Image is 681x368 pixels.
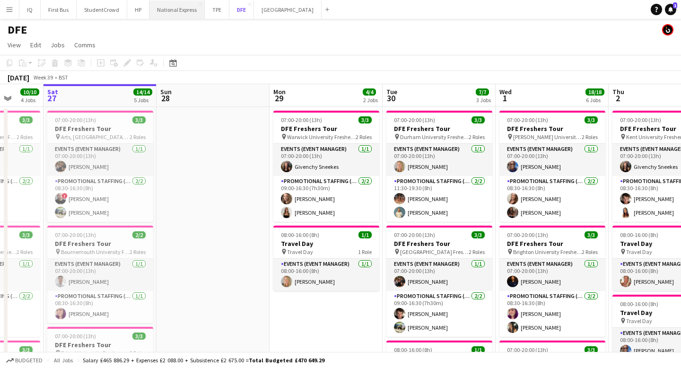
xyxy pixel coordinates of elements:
[59,74,68,81] div: BST
[499,144,605,176] app-card-role: Events (Event Manager)1/107:00-20:00 (13h)[PERSON_NAME]
[356,133,372,140] span: 2 Roles
[273,88,286,96] span: Mon
[620,116,661,123] span: 07:00-20:00 (13h)
[476,88,489,96] span: 7/7
[17,133,33,140] span: 2 Roles
[394,346,432,353] span: 08:00-16:00 (8h)
[15,357,43,364] span: Budgeted
[205,0,229,19] button: TPE
[386,111,492,222] app-job-card: 07:00-20:00 (13h)3/3DFE Freshers Tour Durham University Freshers Fair2 RolesEvents (Event Manager...
[130,133,146,140] span: 2 Roles
[273,176,379,222] app-card-role: Promotional Staffing (Brand Ambassadors)2/209:00-16:30 (7h30m)[PERSON_NAME][PERSON_NAME]
[160,88,172,96] span: Sun
[8,23,27,37] h1: DFE
[47,176,153,222] app-card-role: Promotional Staffing (Brand Ambassadors)2/208:30-16:30 (8h)![PERSON_NAME][PERSON_NAME]
[612,88,624,96] span: Thu
[55,333,96,340] span: 07:00-20:00 (13h)
[273,111,379,222] app-job-card: 07:00-20:00 (13h)3/3DFE Freshers Tour Warwick University Freshers Fair2 RolesEvents (Event Manage...
[386,88,397,96] span: Tue
[498,93,512,104] span: 1
[47,259,153,291] app-card-role: Events (Event Manager)1/107:00-20:00 (13h)[PERSON_NAME]
[476,96,491,104] div: 3 Jobs
[358,231,372,238] span: 1/1
[499,111,605,222] app-job-card: 07:00-20:00 (13h)3/3DFE Freshers Tour [PERSON_NAME] University Freshers Fair2 RolesEvents (Event ...
[507,116,548,123] span: 07:00-20:00 (13h)
[249,357,324,364] span: Total Budgeted £470 649.29
[132,333,146,340] span: 3/3
[673,2,677,9] span: 1
[471,346,485,353] span: 1/1
[585,88,604,96] span: 18/18
[469,248,485,255] span: 2 Roles
[626,248,652,255] span: Travel Day
[513,248,582,255] span: Brighton University Freshers Fair
[363,88,376,96] span: 4/4
[400,133,469,140] span: Durham University Freshers Fair
[386,226,492,337] app-job-card: 07:00-20:00 (13h)3/3DFE Freshers Tour [GEOGRAPHIC_DATA] Freshers Fair2 RolesEvents (Event Manager...
[513,133,582,140] span: [PERSON_NAME] University Freshers Fair
[61,248,130,255] span: Bournemouth University Freshers Fair
[273,259,379,291] app-card-role: Events (Event Manager)1/108:00-16:00 (8h)[PERSON_NAME]
[499,88,512,96] span: Wed
[272,93,286,104] span: 29
[471,231,485,238] span: 3/3
[273,239,379,248] h3: Travel Day
[47,341,153,349] h3: DFE Freshers Tour
[620,231,658,238] span: 08:00-16:00 (8h)
[47,111,153,222] div: 07:00-20:00 (13h)3/3DFE Freshers Tour Arts, [GEOGRAPHIC_DATA] Freshers Fair2 RolesEvents (Event M...
[5,355,44,366] button: Budgeted
[19,116,33,123] span: 3/3
[8,41,21,49] span: View
[394,231,435,238] span: 07:00-20:00 (13h)
[19,346,33,353] span: 3/3
[507,346,548,353] span: 07:00-20:00 (13h)
[358,116,372,123] span: 3/3
[17,248,33,255] span: 2 Roles
[134,96,152,104] div: 5 Jobs
[229,0,254,19] button: DFE
[47,88,58,96] span: Sat
[499,239,605,248] h3: DFE Freshers Tour
[132,116,146,123] span: 3/3
[47,124,153,133] h3: DFE Freshers Tour
[499,259,605,291] app-card-role: Events (Event Manager)1/107:00-20:00 (13h)[PERSON_NAME]
[499,226,605,337] app-job-card: 07:00-20:00 (13h)3/3DFE Freshers Tour Brighton University Freshers Fair2 RolesEvents (Event Manag...
[281,231,319,238] span: 08:00-16:00 (8h)
[31,74,55,81] span: Week 39
[19,231,33,238] span: 3/3
[130,350,146,357] span: 3 Roles
[394,116,435,123] span: 07:00-20:00 (13h)
[132,231,146,238] span: 2/2
[287,248,313,255] span: Travel Day
[130,248,146,255] span: 2 Roles
[273,144,379,176] app-card-role: Events (Event Manager)1/107:00-20:00 (13h)Givenchy Sneekes
[47,144,153,176] app-card-role: Events (Event Manager)1/107:00-20:00 (13h)[PERSON_NAME]
[499,124,605,133] h3: DFE Freshers Tour
[386,176,492,222] app-card-role: Promotional Staffing (Brand Ambassadors)2/211:30-19:30 (8h)[PERSON_NAME][PERSON_NAME]
[499,291,605,337] app-card-role: Promotional Staffing (Brand Ambassadors)2/208:30-16:30 (8h)[PERSON_NAME][PERSON_NAME]
[386,259,492,291] app-card-role: Events (Event Manager)1/107:00-20:00 (13h)[PERSON_NAME]
[499,176,605,222] app-card-role: Promotional Staffing (Brand Ambassadors)2/208:30-16:30 (8h)[PERSON_NAME][PERSON_NAME]
[254,0,322,19] button: [GEOGRAPHIC_DATA]
[586,96,604,104] div: 6 Jobs
[70,39,99,51] a: Comms
[585,116,598,123] span: 3/3
[507,231,548,238] span: 07:00-20:00 (13h)
[41,0,77,19] button: First Bus
[585,231,598,238] span: 3/3
[281,116,322,123] span: 07:00-20:00 (13h)
[47,239,153,248] h3: DFE Freshers Tour
[626,317,652,324] span: Travel Day
[385,93,397,104] span: 30
[386,291,492,337] app-card-role: Promotional Staffing (Brand Ambassadors)2/209:00-16:30 (7h30m)[PERSON_NAME][PERSON_NAME]
[149,0,205,19] button: National Express
[386,144,492,176] app-card-role: Events (Event Manager)1/107:00-20:00 (13h)[PERSON_NAME]
[582,248,598,255] span: 2 Roles
[55,116,96,123] span: 07:00-20:00 (13h)
[55,231,96,238] span: 07:00-20:00 (13h)
[26,39,45,51] a: Edit
[47,226,153,323] app-job-card: 07:00-20:00 (13h)2/2DFE Freshers Tour Bournemouth University Freshers Fair2 RolesEvents (Event Ma...
[51,41,65,49] span: Jobs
